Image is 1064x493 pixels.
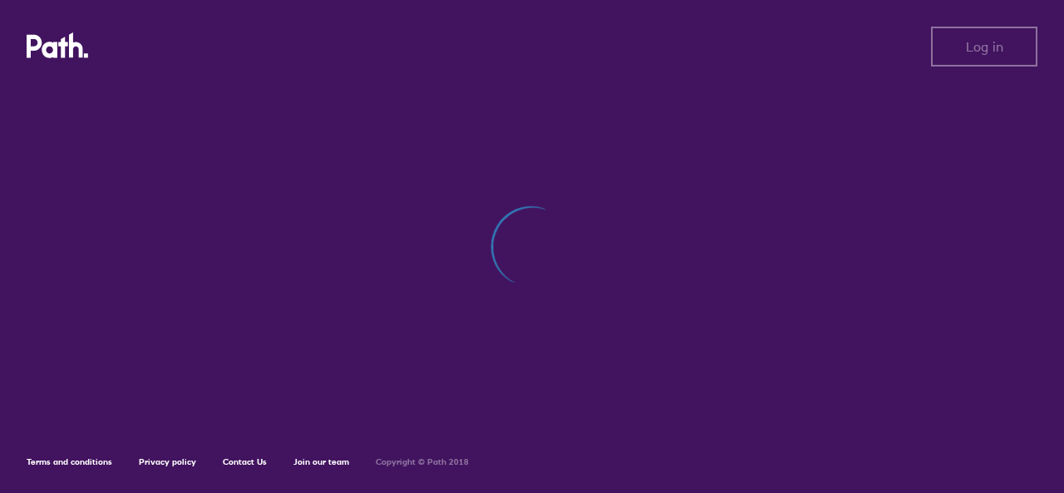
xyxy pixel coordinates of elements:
[966,39,1003,54] span: Log in
[27,456,112,467] a: Terms and conditions
[376,457,469,467] h6: Copyright © Path 2018
[223,456,267,467] a: Contact Us
[139,456,196,467] a: Privacy policy
[293,456,349,467] a: Join our team
[931,27,1037,67] button: Log in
